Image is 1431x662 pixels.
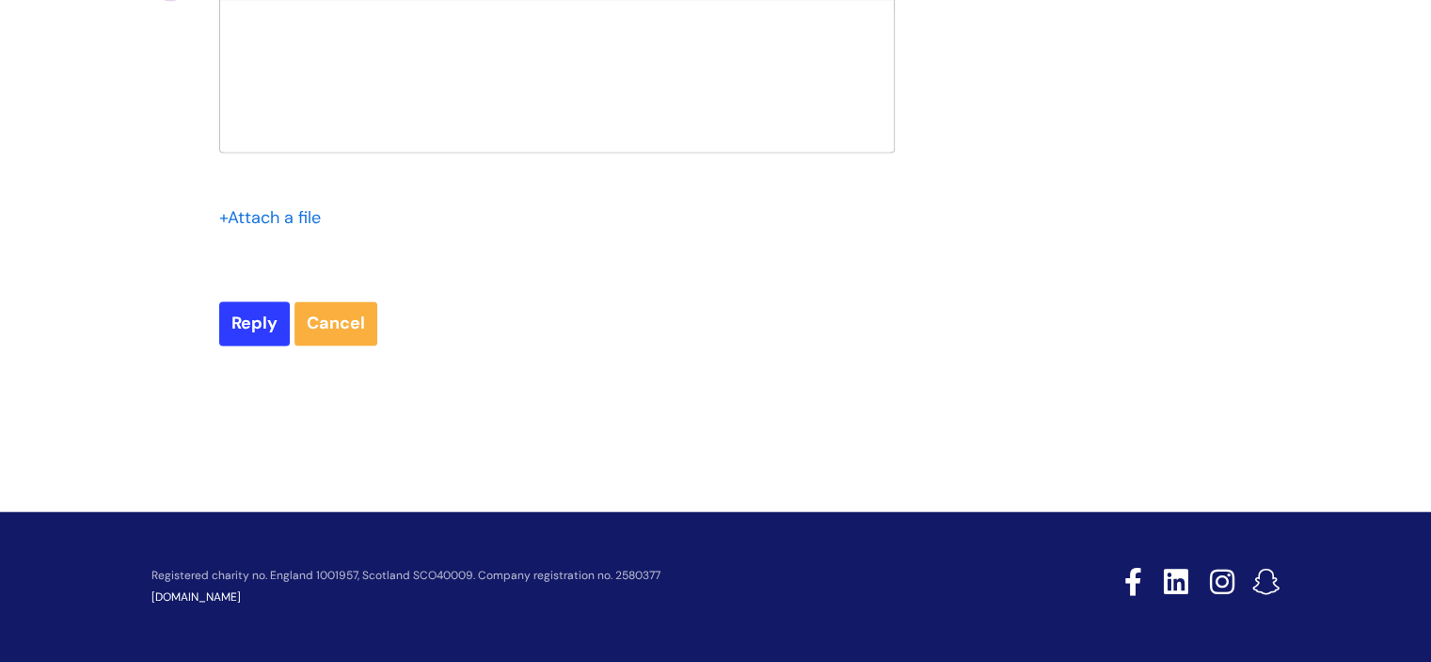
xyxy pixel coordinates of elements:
span: + [219,206,228,229]
input: Reply [219,301,290,345]
div: Attach a file [219,202,332,233]
p: Registered charity no. England 1001957, Scotland SCO40009. Company registration no. 2580377 [151,570,991,582]
a: Cancel [294,301,377,345]
a: [DOMAIN_NAME] [151,589,241,605]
